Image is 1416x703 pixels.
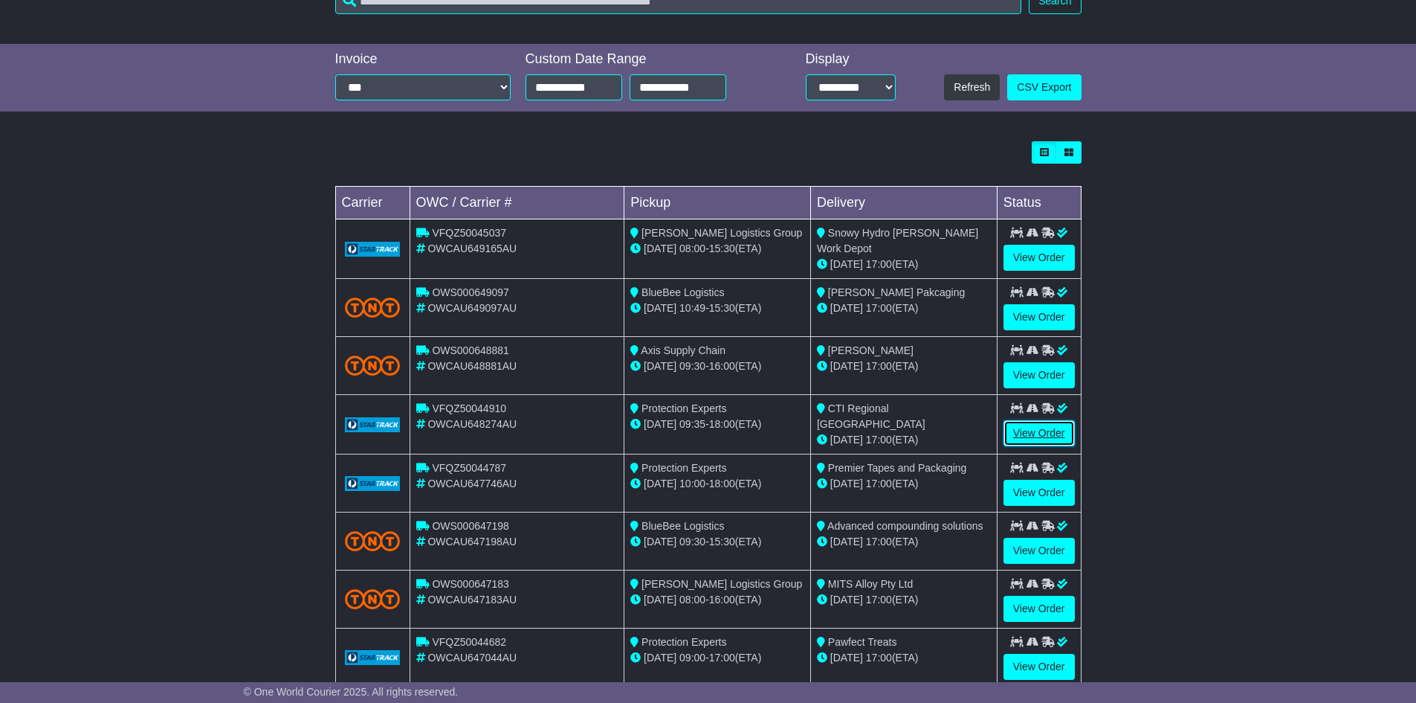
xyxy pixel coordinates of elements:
img: TNT_Domestic.png [345,531,401,551]
a: View Order [1003,480,1075,506]
span: [DATE] [644,536,676,548]
span: VFQZ50044910 [432,402,506,414]
span: 09:00 [679,652,705,664]
span: OWS000648881 [432,344,509,356]
span: MITS Alloy Pty Ltd [828,578,913,590]
a: View Order [1003,596,1075,622]
span: BlueBee Logistics [641,520,724,532]
span: 17:00 [866,258,892,270]
img: GetCarrierServiceLogo [345,650,401,665]
img: TNT_Domestic.png [345,298,401,318]
span: 17:00 [866,652,892,664]
a: View Order [1003,362,1075,388]
img: GetCarrierServiceLogo [345,242,401,257]
span: OWCAU647746AU [427,478,517,489]
div: Custom Date Range [526,51,764,68]
span: Protection Experts [641,462,726,474]
span: © One World Courier 2025. All rights reserved. [244,686,459,698]
span: OWCAU647183AU [427,594,517,606]
span: 09:30 [679,360,705,372]
span: 18:00 [709,418,735,430]
span: Advanced compounding solutions [827,520,983,532]
span: OWCAU649097AU [427,302,517,314]
div: (ETA) [817,432,991,448]
span: [PERSON_NAME] Logistics Group [641,578,802,590]
span: [DATE] [644,478,676,489]
span: [DATE] [644,302,676,314]
span: 10:49 [679,302,705,314]
div: - (ETA) [630,417,804,432]
div: - (ETA) [630,476,804,492]
span: Protection Experts [641,402,726,414]
span: OWS000647183 [432,578,509,590]
span: 17:00 [709,652,735,664]
span: 17:00 [866,434,892,446]
span: 09:30 [679,536,705,548]
span: [PERSON_NAME] Logistics Group [641,227,802,239]
span: [DATE] [830,594,863,606]
span: 10:00 [679,478,705,489]
span: [DATE] [830,478,863,489]
img: GetCarrierServiceLogo [345,417,401,432]
span: [DATE] [644,594,676,606]
td: Status [997,187,1081,219]
a: View Order [1003,654,1075,680]
div: Invoice [335,51,511,68]
span: 15:30 [709,243,735,254]
div: - (ETA) [630,534,804,550]
span: BlueBee Logistics [641,286,724,298]
div: - (ETA) [630,301,804,316]
span: OWCAU649165AU [427,243,517,254]
span: [DATE] [830,258,863,270]
div: - (ETA) [630,359,804,374]
div: (ETA) [817,476,991,492]
span: [DATE] [830,360,863,372]
span: [DATE] [830,536,863,548]
span: [DATE] [644,360,676,372]
span: VFQZ50044787 [432,462,506,474]
span: 17:00 [866,594,892,606]
span: CTI Regional [GEOGRAPHIC_DATA] [817,402,925,430]
a: View Order [1003,245,1075,271]
div: (ETA) [817,534,991,550]
td: Delivery [810,187,997,219]
span: Snowy Hydro [PERSON_NAME] Work Depot [817,227,978,254]
span: OWCAU647044AU [427,652,517,664]
span: Pawfect Treats [828,636,897,648]
span: 09:35 [679,418,705,430]
img: TNT_Domestic.png [345,589,401,609]
span: Axis Supply Chain [641,344,725,356]
td: Carrier [335,187,410,219]
span: OWS000647198 [432,520,509,532]
span: [DATE] [644,243,676,254]
div: (ETA) [817,650,991,666]
div: Display [806,51,896,68]
span: Protection Experts [641,636,726,648]
span: OWCAU647198AU [427,536,517,548]
div: (ETA) [817,592,991,608]
span: 08:00 [679,594,705,606]
div: (ETA) [817,359,991,374]
span: VFQZ50044682 [432,636,506,648]
div: (ETA) [817,301,991,316]
span: 16:00 [709,594,735,606]
span: 16:00 [709,360,735,372]
button: Refresh [944,74,1000,100]
span: Premier Tapes and Packaging [828,462,967,474]
span: OWCAU648881AU [427,360,517,372]
span: 17:00 [866,536,892,548]
div: - (ETA) [630,592,804,608]
img: TNT_Domestic.png [345,356,401,376]
a: View Order [1003,538,1075,564]
span: [DATE] [830,652,863,664]
span: 17:00 [866,360,892,372]
span: [DATE] [644,652,676,664]
td: OWC / Carrier # [410,187,624,219]
span: VFQZ50045037 [432,227,506,239]
span: OWS000649097 [432,286,509,298]
span: OWCAU648274AU [427,418,517,430]
img: GetCarrierServiceLogo [345,476,401,491]
a: View Order [1003,304,1075,330]
span: 17:00 [866,478,892,489]
span: [DATE] [830,302,863,314]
